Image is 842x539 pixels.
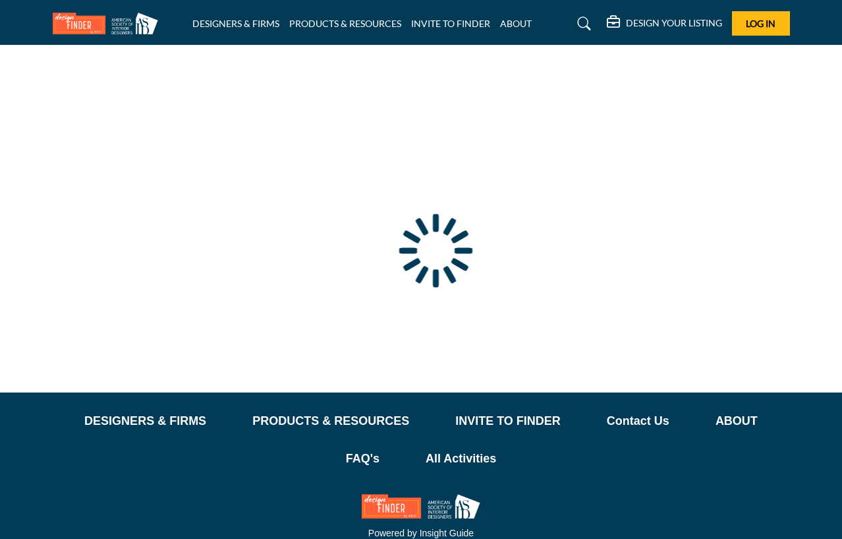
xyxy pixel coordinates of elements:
[192,18,279,29] a: DESIGNERS & FIRMS
[626,17,722,29] h5: DESIGN YOUR LISTING
[716,412,758,430] a: ABOUT
[368,528,474,538] a: Powered by Insight Guide
[411,18,490,29] a: INVITE TO FINDER
[732,11,790,36] button: Log In
[455,412,561,430] a: INVITE TO FINDER
[362,494,480,519] img: No Site Logo
[426,450,496,468] a: All Activities
[252,412,409,430] a: PRODUCTS & RESOURCES
[53,13,165,34] img: Site Logo
[500,18,532,29] a: ABOUT
[746,18,775,29] span: Log In
[565,13,600,34] a: Search
[607,16,722,32] div: DESIGN YOUR LISTING
[84,412,206,430] a: DESIGNERS & FIRMS
[289,18,401,29] a: PRODUCTS & RESOURCES
[346,450,379,468] a: FAQ's
[607,412,669,430] a: Contact Us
